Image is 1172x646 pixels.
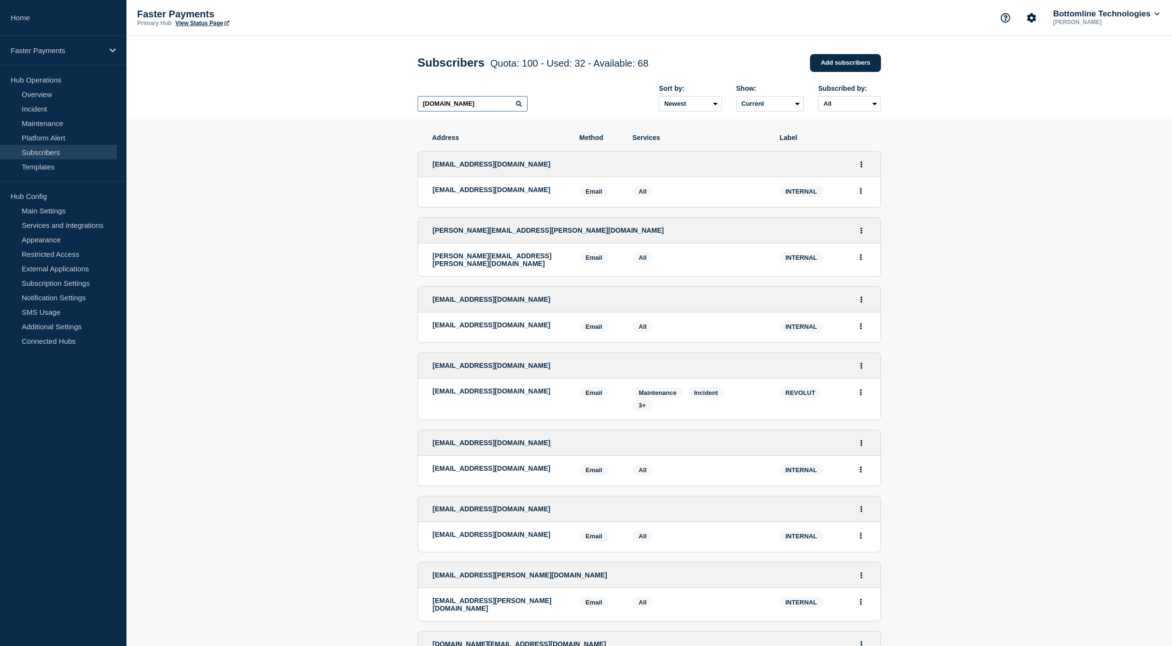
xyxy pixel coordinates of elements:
span: Services [632,134,765,141]
a: View Status Page [175,20,229,27]
span: Email [579,597,609,608]
span: REVOLUT [779,387,822,398]
span: [EMAIL_ADDRESS][DOMAIN_NAME] [433,362,550,369]
span: Quota: 100 - Used: 32 - Available: 68 [490,58,649,69]
button: Actions [855,462,867,477]
div: Sort by: [659,84,722,92]
p: [PERSON_NAME][EMAIL_ADDRESS][PERSON_NAME][DOMAIN_NAME] [433,252,565,267]
p: Faster Payments [11,46,103,55]
span: Email [579,321,609,332]
button: Actions [855,502,867,517]
button: Actions [855,528,867,543]
span: [EMAIL_ADDRESS][DOMAIN_NAME] [433,439,550,447]
span: [EMAIL_ADDRESS][PERSON_NAME][DOMAIN_NAME] [433,571,607,579]
span: All [639,254,647,261]
input: Search subscribers [418,96,528,112]
span: All [639,533,647,540]
span: Email [579,531,609,542]
button: Actions [855,319,867,334]
button: Support [995,8,1016,28]
h1: Subscribers [418,56,648,70]
span: INTERNAL [779,597,823,608]
span: Email [579,252,609,263]
span: All [639,599,647,606]
p: [EMAIL_ADDRESS][DOMAIN_NAME] [433,387,565,395]
p: [EMAIL_ADDRESS][DOMAIN_NAME] [433,531,565,538]
span: INTERNAL [779,186,823,197]
span: Email [579,464,609,476]
span: Address [432,134,565,141]
button: Actions [855,385,867,400]
button: Bottomline Technologies [1051,9,1161,19]
span: INTERNAL [779,321,823,332]
span: [EMAIL_ADDRESS][DOMAIN_NAME] [433,505,550,513]
p: [PERSON_NAME] [1051,19,1152,26]
span: INTERNAL [779,252,823,263]
button: Account settings [1021,8,1042,28]
span: Incident [694,389,718,396]
button: Actions [855,223,867,238]
p: [EMAIL_ADDRESS][DOMAIN_NAME] [433,321,565,329]
span: [EMAIL_ADDRESS][DOMAIN_NAME] [433,160,550,168]
span: Email [579,186,609,197]
span: [PERSON_NAME][EMAIL_ADDRESS][PERSON_NAME][DOMAIN_NAME] [433,226,664,234]
span: All [639,466,647,474]
button: Actions [855,358,867,373]
a: Add subscribers [810,54,881,72]
select: Deleted [736,96,804,112]
div: Show: [736,84,804,92]
button: Actions [855,250,867,265]
span: [EMAIL_ADDRESS][DOMAIN_NAME] [433,295,550,303]
span: All [639,323,647,330]
p: [EMAIL_ADDRESS][DOMAIN_NAME] [433,464,565,472]
span: Label [780,134,866,141]
select: Sort by [659,96,722,112]
p: Faster Payments [137,9,330,20]
button: Actions [855,183,867,198]
p: [EMAIL_ADDRESS][PERSON_NAME][DOMAIN_NAME] [433,597,565,612]
button: Actions [855,435,867,450]
span: 3+ [639,402,646,409]
span: Email [579,387,609,398]
select: Subscribed by [818,96,881,112]
button: Actions [855,594,867,609]
span: INTERNAL [779,464,823,476]
span: All [639,188,647,195]
button: Actions [855,568,867,583]
p: Primary Hub [137,20,171,27]
div: Subscribed by: [818,84,881,92]
button: Actions [855,157,867,172]
span: INTERNAL [779,531,823,542]
button: Actions [855,292,867,307]
p: [EMAIL_ADDRESS][DOMAIN_NAME] [433,186,565,194]
span: Maintenance [639,389,677,396]
span: Method [579,134,618,141]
